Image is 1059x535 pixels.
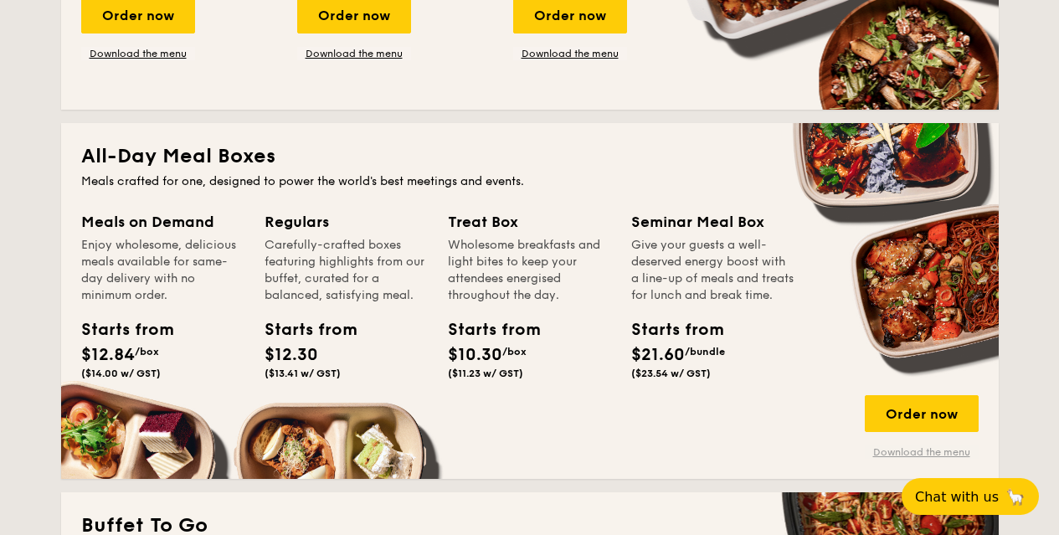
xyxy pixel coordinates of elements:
[513,47,627,60] a: Download the menu
[81,173,979,190] div: Meals crafted for one, designed to power the world's best meetings and events.
[265,210,428,234] div: Regulars
[502,346,527,358] span: /box
[265,368,341,379] span: ($13.41 w/ GST)
[265,345,318,365] span: $12.30
[81,317,157,342] div: Starts from
[448,210,611,234] div: Treat Box
[631,368,711,379] span: ($23.54 w/ GST)
[265,317,340,342] div: Starts from
[631,237,794,304] div: Give your guests a well-deserved energy boost with a line-up of meals and treats for lunch and br...
[631,345,685,365] span: $21.60
[265,237,428,304] div: Carefully-crafted boxes featuring highlights from our buffet, curated for a balanced, satisfying ...
[902,478,1039,515] button: Chat with us🦙
[81,210,244,234] div: Meals on Demand
[81,143,979,170] h2: All-Day Meal Boxes
[448,317,523,342] div: Starts from
[448,368,523,379] span: ($11.23 w/ GST)
[448,345,502,365] span: $10.30
[631,317,707,342] div: Starts from
[631,210,794,234] div: Seminar Meal Box
[915,489,999,505] span: Chat with us
[448,237,611,304] div: Wholesome breakfasts and light bites to keep your attendees energised throughout the day.
[135,346,159,358] span: /box
[81,368,161,379] span: ($14.00 w/ GST)
[685,346,725,358] span: /bundle
[81,237,244,304] div: Enjoy wholesome, delicious meals available for same-day delivery with no minimum order.
[81,345,135,365] span: $12.84
[1005,487,1026,507] span: 🦙
[865,445,979,459] a: Download the menu
[81,47,195,60] a: Download the menu
[297,47,411,60] a: Download the menu
[865,395,979,432] div: Order now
